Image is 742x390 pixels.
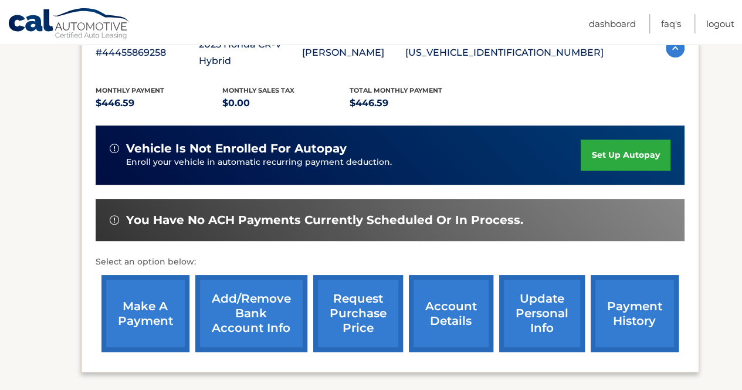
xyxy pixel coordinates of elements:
[405,45,604,61] p: [US_VEHICLE_IDENTIFICATION_NUMBER]
[126,213,523,228] span: You have no ACH payments currently scheduled or in process.
[350,95,477,111] p: $446.59
[591,275,679,352] a: payment history
[222,86,294,94] span: Monthly sales Tax
[195,275,307,352] a: Add/Remove bank account info
[581,140,670,171] a: set up autopay
[589,14,636,33] a: Dashboard
[499,275,585,352] a: update personal info
[96,255,685,269] p: Select an option below:
[110,144,119,153] img: alert-white.svg
[302,45,405,61] p: [PERSON_NAME]
[96,95,223,111] p: $446.59
[96,45,199,61] p: #44455869258
[126,156,581,169] p: Enroll your vehicle in automatic recurring payment deduction.
[199,36,302,69] p: 2025 Honda CR-V Hybrid
[222,95,350,111] p: $0.00
[110,215,119,225] img: alert-white.svg
[126,141,347,156] span: vehicle is not enrolled for autopay
[409,275,493,352] a: account details
[96,86,164,94] span: Monthly Payment
[350,86,442,94] span: Total Monthly Payment
[101,275,189,352] a: make a payment
[8,8,131,42] a: Cal Automotive
[666,39,685,57] img: accordion-active.svg
[661,14,681,33] a: FAQ's
[313,275,403,352] a: request purchase price
[706,14,734,33] a: Logout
